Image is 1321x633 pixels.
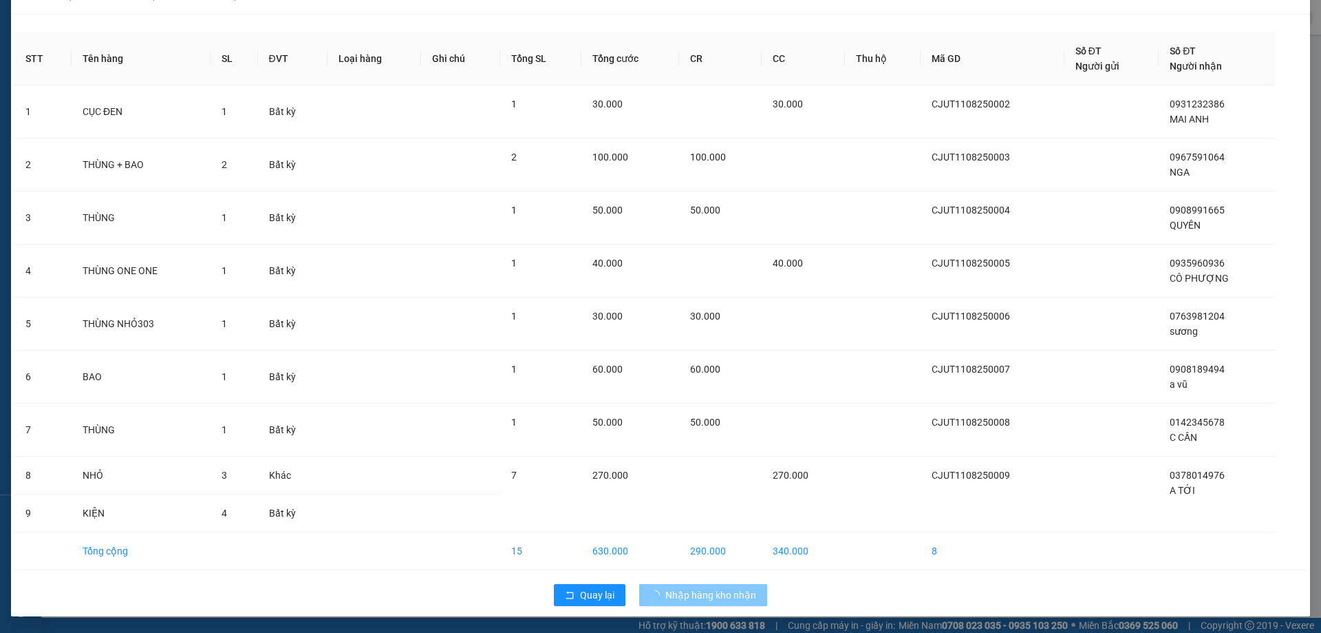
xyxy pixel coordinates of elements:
th: CC [762,32,844,85]
span: CJUT1108250002 [932,98,1010,110]
span: 1 [222,106,227,117]
span: 40.000 [592,258,623,269]
th: CR [679,32,762,85]
td: 1 [14,85,72,138]
span: 0763981204 [1170,311,1225,322]
td: Bất kỳ [258,351,328,404]
span: 1 [222,265,227,276]
span: 1 [511,417,517,428]
span: 1 [222,212,227,223]
span: Quay lại [580,588,614,603]
td: Bất kỳ [258,245,328,298]
span: 30.000 [592,311,623,322]
span: 3 [222,470,227,481]
span: CJUT1108250005 [932,258,1010,269]
td: Bất kỳ [258,85,328,138]
span: CJUT1108250007 [932,364,1010,375]
td: 2 [14,138,72,191]
td: 5 [14,298,72,351]
span: Người gửi [1075,61,1119,72]
span: 1 [222,371,227,382]
span: 2 [511,152,517,163]
span: 40.000 [773,258,803,269]
span: Số ĐT [1170,45,1196,56]
span: 50.000 [592,205,623,216]
span: CJUT1108250003 [932,152,1010,163]
span: CJUT1108250006 [932,311,1010,322]
span: 0908189494 [1170,364,1225,375]
td: 630.000 [581,532,679,570]
span: 0908991665 [1170,205,1225,216]
td: Bất kỳ [258,495,328,532]
th: STT [14,32,72,85]
span: 0378014976 [1170,470,1225,481]
span: 2 [222,159,227,170]
td: Bất kỳ [258,138,328,191]
td: 9 [14,495,72,532]
td: THÙNG NHỎ303 [72,298,211,351]
th: ĐVT [258,32,328,85]
span: CÔ PHƯỢNG [1170,273,1229,284]
span: 1 [511,98,517,110]
td: THÙNG ONE ONE [72,245,211,298]
span: 60.000 [592,364,623,375]
span: 30.000 [690,311,720,322]
span: A TỚI [1170,485,1195,496]
span: 1 [511,364,517,375]
td: CỤC ĐEN [72,85,211,138]
button: rollbackQuay lại [554,584,625,606]
th: Loại hàng [327,32,421,85]
td: Khác [258,457,328,495]
span: 0142345678 [1170,417,1225,428]
span: 30.000 [773,98,803,110]
td: NHỎ [72,457,211,495]
button: Nhập hàng kho nhận [639,584,767,606]
span: 50.000 [690,205,720,216]
span: 7 [511,470,517,481]
span: a vũ [1170,379,1188,390]
span: 0935960936 [1170,258,1225,269]
span: 50.000 [592,417,623,428]
span: 100.000 [690,152,726,163]
span: CJUT1108250004 [932,205,1010,216]
span: 30.000 [592,98,623,110]
span: NGA [1170,167,1190,178]
th: Mã GD [921,32,1064,85]
span: Nhập hàng kho nhận [665,588,756,603]
td: KIỆN [72,495,211,532]
td: THÙNG [72,404,211,457]
span: Số ĐT [1075,45,1102,56]
span: 1 [222,424,227,435]
th: Tổng cước [581,32,679,85]
th: SL [211,32,258,85]
span: rollback [565,590,574,601]
span: sương [1170,326,1198,337]
td: Bất kỳ [258,404,328,457]
span: 1 [222,318,227,329]
span: 270.000 [773,470,808,481]
span: MAI ANH [1170,114,1209,125]
td: 15 [500,532,582,570]
span: 1 [511,205,517,216]
span: CJUT1108250009 [932,470,1010,481]
span: 50.000 [690,417,720,428]
td: 3 [14,191,72,245]
span: 0931232386 [1170,98,1225,110]
td: Bất kỳ [258,191,328,245]
span: loading [650,590,665,600]
span: QUYÊN [1170,220,1201,231]
th: Thu hộ [845,32,921,85]
th: Tổng SL [500,32,582,85]
td: Tổng cộng [72,532,211,570]
span: Người nhận [1170,61,1222,72]
td: 340.000 [762,532,844,570]
td: 8 [14,457,72,495]
td: 6 [14,351,72,404]
td: 8 [921,532,1064,570]
td: 7 [14,404,72,457]
td: BAO [72,351,211,404]
span: C CẦN [1170,432,1197,443]
span: 60.000 [690,364,720,375]
span: 100.000 [592,152,628,163]
span: 270.000 [592,470,628,481]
